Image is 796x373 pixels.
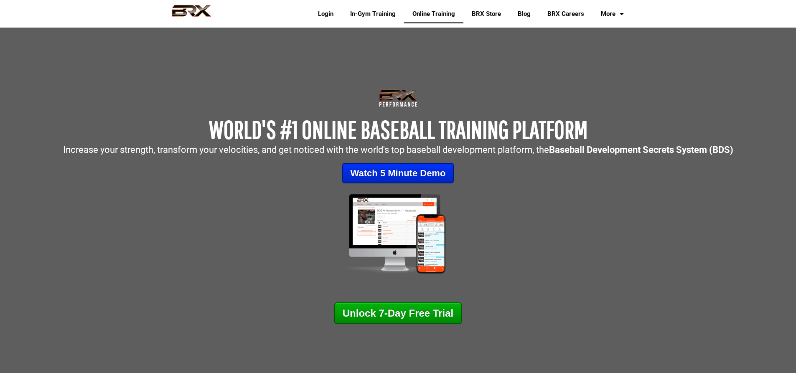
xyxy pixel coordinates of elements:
a: More [593,4,632,23]
span: WORLD'S #1 ONLINE BASEBALL TRAINING PLATFORM [209,115,587,144]
a: BRX Careers [539,4,593,23]
iframe: Chat Widget [754,333,796,373]
p: Increase your strength, transform your velocities, and get noticed with the world's top baseball ... [4,145,792,155]
strong: Baseball Development Secrets System (BDS) [549,145,733,155]
img: Transparent-Black-BRX-Logo-White-Performance [378,88,419,109]
img: Mockup-2-large [332,192,464,276]
a: Online Training [404,4,463,23]
img: BRX Performance [164,5,219,23]
a: Watch 5 Minute Demo [342,163,454,183]
a: Blog [509,4,539,23]
a: In-Gym Training [342,4,404,23]
a: Login [310,4,342,23]
div: Navigation Menu [303,4,632,23]
a: Unlock 7-Day Free Trial [334,302,462,324]
a: BRX Store [463,4,509,23]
